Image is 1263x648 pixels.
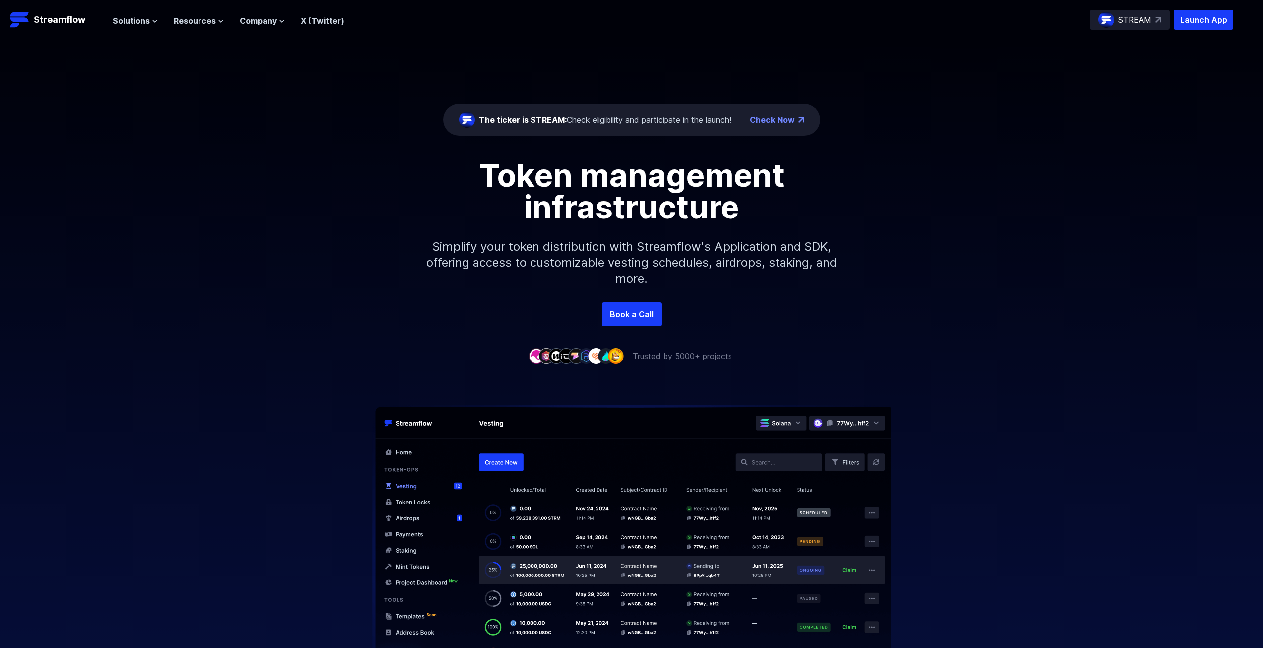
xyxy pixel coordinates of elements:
img: company-4 [558,348,574,363]
a: Streamflow [10,10,103,30]
img: top-right-arrow.png [798,117,804,123]
a: Book a Call [602,302,662,326]
img: company-8 [598,348,614,363]
img: company-3 [548,348,564,363]
a: Check Now [750,114,795,126]
button: Solutions [113,15,158,27]
img: top-right-arrow.svg [1155,17,1161,23]
p: Trusted by 5000+ projects [633,350,732,362]
img: streamflow-logo-circle.png [1098,12,1114,28]
img: company-1 [529,348,544,363]
p: STREAM [1118,14,1151,26]
h1: Token management infrastructure [408,159,855,223]
img: streamflow-logo-circle.png [459,112,475,128]
img: company-2 [538,348,554,363]
span: The ticker is STREAM: [479,115,567,125]
img: company-7 [588,348,604,363]
span: Resources [174,15,216,27]
a: X (Twitter) [301,16,344,26]
span: Company [240,15,277,27]
p: Simplify your token distribution with Streamflow's Application and SDK, offering access to custom... [418,223,845,302]
button: Resources [174,15,224,27]
a: STREAM [1090,10,1170,30]
button: Launch App [1174,10,1233,30]
span: Solutions [113,15,150,27]
button: Company [240,15,285,27]
img: company-6 [578,348,594,363]
img: Streamflow Logo [10,10,30,30]
img: company-9 [608,348,624,363]
p: Streamflow [34,13,85,27]
img: company-5 [568,348,584,363]
div: Check eligibility and participate in the launch! [479,114,731,126]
